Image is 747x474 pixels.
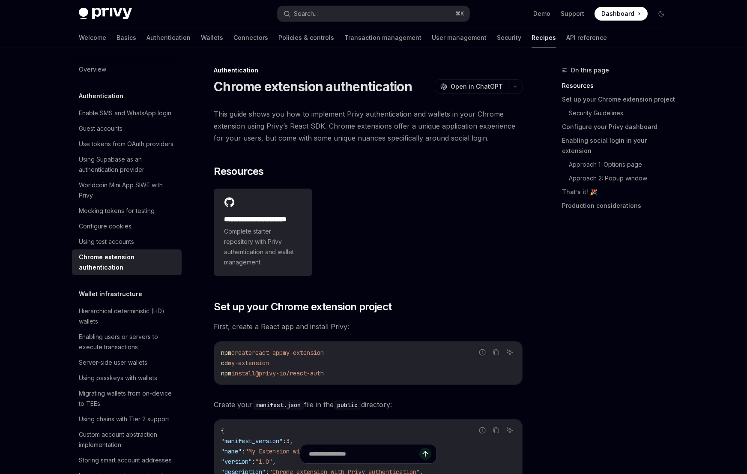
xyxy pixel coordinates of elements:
a: Security [497,27,521,48]
h1: Chrome extension authentication [214,79,412,94]
span: First, create a React app and install Privy: [214,321,523,333]
a: Server-side user wallets [72,355,182,370]
a: Authentication [146,27,191,48]
a: Support [561,9,584,18]
a: Custom account abstraction implementation [72,427,182,453]
span: This guide shows you how to implement Privy authentication and wallets in your Chrome extension u... [214,108,523,144]
a: Worldcoin Mini App SIWE with Privy [72,177,182,203]
a: Storing smart account addresses [72,453,182,468]
a: Policies & controls [278,27,334,48]
div: Using test accounts [79,237,134,247]
a: Migrating wallets from on-device to TEEs [72,386,182,411]
a: Using Supabase as an authentication provider [72,152,182,177]
a: Set up your Chrome extension project [562,93,675,106]
span: "manifest_version" [221,437,283,445]
a: Resources [562,79,675,93]
div: Configure cookies [79,221,131,231]
a: Use tokens from OAuth providers [72,136,182,152]
span: ⌘ K [455,10,464,17]
span: Complete starter repository with Privy authentication and wallet management. [224,226,302,267]
span: Dashboard [601,9,634,18]
a: Enabling social login in your extension [562,134,675,158]
span: 3 [286,437,290,445]
a: That’s it! 🎉 [562,185,675,199]
a: Configure your Privy dashboard [562,120,675,134]
div: Using Supabase as an authentication provider [79,154,176,175]
span: Set up your Chrome extension project [214,300,391,314]
button: Ask AI [504,347,515,358]
div: Guest accounts [79,123,123,134]
span: my-extension [228,359,269,367]
a: User management [432,27,487,48]
button: Send message [419,448,431,460]
span: react-app [252,349,283,357]
code: manifest.json [253,400,304,410]
div: Mocking tokens for testing [79,206,155,216]
div: Chrome extension authentication [79,252,176,273]
a: Using chains with Tier 2 support [72,411,182,427]
span: On this page [571,65,609,75]
span: { [221,427,224,435]
a: Configure cookies [72,219,182,234]
span: @privy-io/react-auth [255,369,324,377]
h5: Authentication [79,91,123,101]
a: Guest accounts [72,121,182,136]
h5: Wallet infrastructure [79,289,142,299]
a: Hierarchical deterministic (HD) wallets [72,303,182,329]
a: Enabling users or servers to execute transactions [72,329,182,355]
button: Report incorrect code [477,347,488,358]
span: cd [221,359,228,367]
a: Enable SMS and WhatsApp login [72,105,182,121]
div: Using passkeys with wallets [79,373,157,383]
div: Overview [79,64,106,75]
code: public [334,400,361,410]
button: Copy the contents from the code block [490,425,502,436]
a: Overview [72,62,182,77]
span: Open in ChatGPT [451,82,503,91]
a: Approach 1: Options page [569,158,675,171]
span: install [231,369,255,377]
span: my-extension [283,349,324,357]
a: Approach 2: Popup window [569,171,675,185]
div: Storing smart account addresses [79,455,172,465]
span: Create your file in the directory: [214,399,523,411]
span: npm [221,349,231,357]
a: Mocking tokens for testing [72,203,182,219]
button: Ask AI [504,425,515,436]
div: Server-side user wallets [79,357,147,368]
div: Enable SMS and WhatsApp login [79,108,171,118]
button: Search...⌘K [278,6,469,21]
a: Production considerations [562,199,675,213]
span: , [290,437,293,445]
a: API reference [566,27,607,48]
a: Demo [533,9,550,18]
a: **** **** **** **** ****Complete starter repository with Privy authentication and wallet management. [214,189,312,276]
button: Copy the contents from the code block [490,347,502,358]
div: Using chains with Tier 2 support [79,414,169,424]
div: Hierarchical deterministic (HD) wallets [79,306,176,327]
a: Security Guidelines [569,106,675,120]
div: Search... [294,9,318,19]
a: Welcome [79,27,106,48]
span: : [283,437,286,445]
div: Use tokens from OAuth providers [79,139,173,149]
span: Resources [214,165,264,178]
a: Recipes [532,27,556,48]
a: Using passkeys with wallets [72,370,182,386]
a: Dashboard [595,7,648,21]
div: Migrating wallets from on-device to TEEs [79,388,176,409]
div: Worldcoin Mini App SIWE with Privy [79,180,176,201]
button: Open in ChatGPT [435,79,508,94]
a: Transaction management [344,27,421,48]
span: create [231,349,252,357]
div: Enabling users or servers to execute transactions [79,332,176,352]
a: Wallets [201,27,223,48]
div: Custom account abstraction implementation [79,429,176,450]
a: Chrome extension authentication [72,249,182,275]
button: Report incorrect code [477,425,488,436]
a: Using test accounts [72,234,182,249]
div: Authentication [214,66,523,75]
button: Toggle dark mode [654,7,668,21]
img: dark logo [79,8,132,20]
span: npm [221,369,231,377]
